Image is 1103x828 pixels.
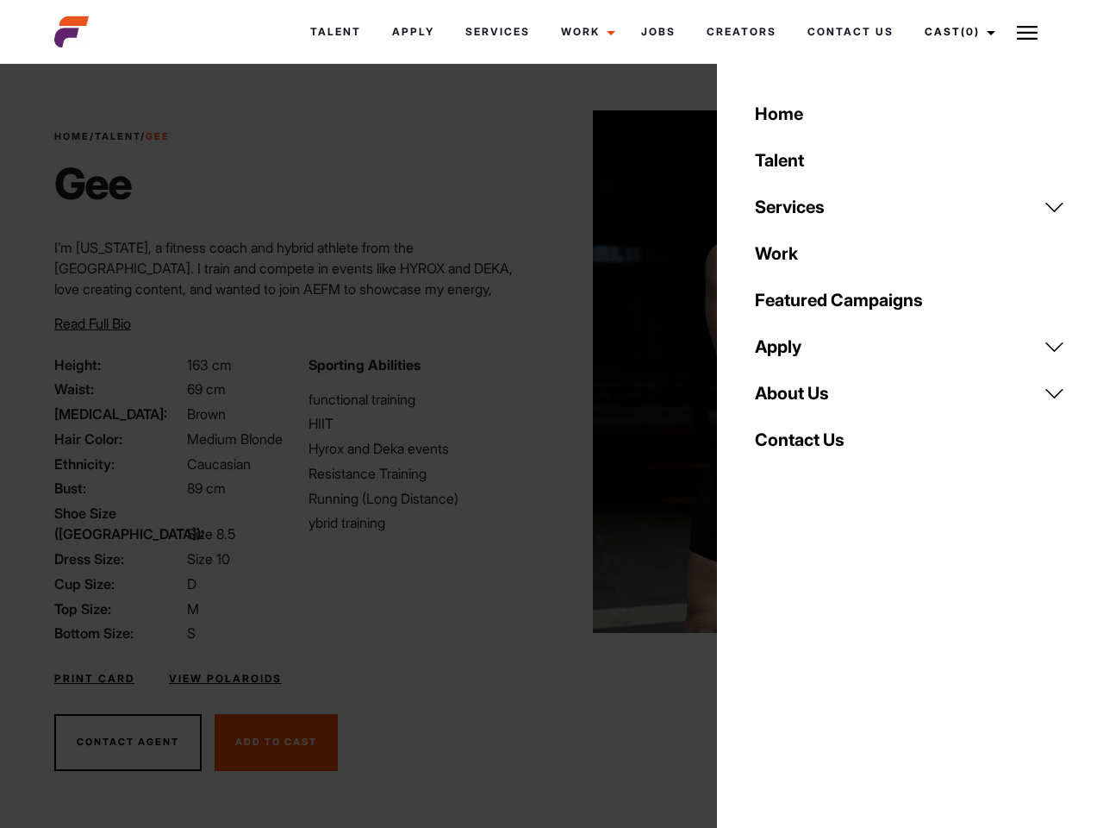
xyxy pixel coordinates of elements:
[1017,22,1038,43] img: Burger icon
[54,158,170,210] h1: Gee
[54,574,184,594] span: Cup Size:
[187,600,199,618] span: M
[235,736,317,748] span: Add To Cast
[54,15,89,49] img: cropped-aefm-brand-fav-22-square.png
[745,417,1075,463] a: Contact Us
[187,550,230,568] span: Size 10
[691,9,792,55] a: Creators
[745,323,1075,370] a: Apply
[146,130,170,142] strong: Gee
[54,313,131,334] button: Read Full Bio
[545,9,626,55] a: Work
[187,525,235,543] span: Size 8.5
[215,714,338,771] button: Add To Cast
[54,129,170,144] span: / /
[377,9,450,55] a: Apply
[54,714,202,771] button: Contact Agent
[54,671,134,687] a: Print Card
[909,9,1006,55] a: Cast(0)
[745,230,1075,277] a: Work
[54,503,184,544] span: Shoe Size ([GEOGRAPHIC_DATA]):
[54,130,90,142] a: Home
[54,315,131,332] span: Read Full Bio
[54,599,184,619] span: Top Size:
[308,413,541,434] li: HIIT
[792,9,909,55] a: Contact Us
[961,25,980,38] span: (0)
[187,624,196,642] span: S
[745,91,1075,137] a: Home
[308,389,541,410] li: functional training
[745,370,1075,417] a: About Us
[54,237,541,320] p: I’m [US_STATE], a fitness coach and hybrid athlete from the [GEOGRAPHIC_DATA]. I train and compet...
[308,512,541,533] li: ybrid training
[187,575,196,593] span: D
[745,277,1075,323] a: Featured Campaigns
[308,356,421,373] strong: Sporting Abilities
[187,455,251,473] span: Caucasian
[54,404,184,424] span: [MEDICAL_DATA]:
[187,430,283,448] span: Medium Blonde
[308,463,541,484] li: Resistance Training
[745,184,1075,230] a: Services
[54,623,184,643] span: Bottom Size:
[626,9,691,55] a: Jobs
[187,405,226,423] span: Brown
[54,429,184,449] span: Hair Color:
[745,137,1075,184] a: Talent
[54,454,184,474] span: Ethnicity:
[187,480,226,497] span: 89 cm
[187,356,232,373] span: 163 cm
[295,9,377,55] a: Talent
[54,549,184,569] span: Dress Size:
[54,478,184,499] span: Bust:
[169,671,282,687] a: View Polaroids
[450,9,545,55] a: Services
[187,380,226,398] span: 69 cm
[95,130,140,142] a: Talent
[54,354,184,375] span: Height:
[54,379,184,399] span: Waist:
[308,488,541,509] li: Running (Long Distance)
[308,438,541,459] li: Hyrox and Deka events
